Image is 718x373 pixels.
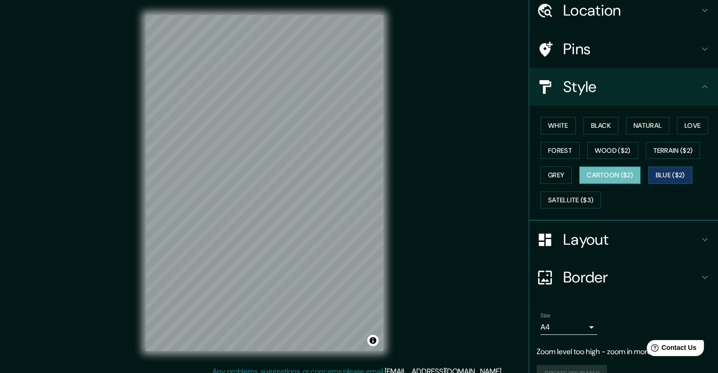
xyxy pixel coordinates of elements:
[563,77,699,96] h4: Style
[626,117,669,134] button: Natural
[541,312,550,320] label: Size
[579,166,641,184] button: Cartoon ($2)
[541,320,597,335] div: A4
[587,142,638,159] button: Wood ($2)
[541,142,580,159] button: Forest
[541,166,572,184] button: Grey
[146,15,383,351] canvas: Map
[563,1,699,20] h4: Location
[646,142,701,159] button: Terrain ($2)
[529,221,718,258] div: Layout
[529,68,718,106] div: Style
[563,40,699,58] h4: Pins
[648,166,693,184] button: Blue ($2)
[677,117,708,134] button: Love
[563,268,699,287] h4: Border
[563,230,699,249] h4: Layout
[541,191,601,209] button: Satellite ($3)
[537,346,710,357] p: Zoom level too high - zoom in more
[583,117,619,134] button: Black
[541,117,576,134] button: White
[529,30,718,68] div: Pins
[634,336,708,363] iframe: Help widget launcher
[367,335,379,346] button: Toggle attribution
[529,258,718,296] div: Border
